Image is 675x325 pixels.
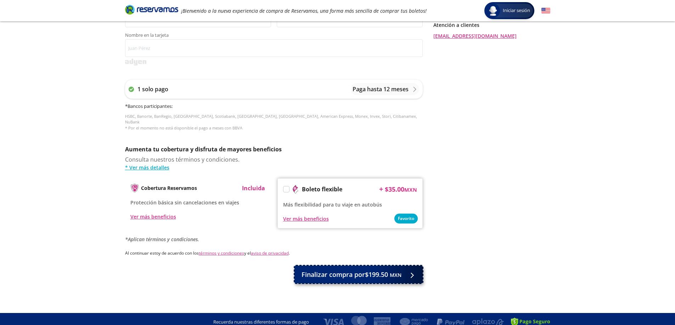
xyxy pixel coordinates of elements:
[125,236,423,243] p: *Aplican términos y condiciones.
[125,59,146,65] img: svg+xml;base64,PD94bWwgdmVyc2lvbj0iMS4wIiBlbmNvZGluZz0iVVRGLTgiPz4KPHN2ZyB3aWR0aD0iMzk2cHgiIGhlaW...
[125,145,423,153] p: Aumenta tu cobertura y disfruta de mayores beneficios
[130,213,176,220] button: Ver más beneficios
[433,21,550,29] p: Atención a clientes
[137,85,168,93] p: 1 solo pago
[125,155,423,171] div: Consulta nuestros términos y condiciones.
[125,4,178,17] a: Brand Logo
[251,250,289,256] a: aviso de privacidad
[125,39,423,57] input: Nombre en la tarjeta
[125,250,423,256] p: Al continuar estoy de acuerdo con los y el .
[634,284,668,318] iframe: Messagebird Livechat Widget
[385,185,417,194] span: $ 35.00
[433,32,550,40] a: [EMAIL_ADDRESS][DOMAIN_NAME]
[294,266,423,283] button: Finalizar compra por$199.50 MXN
[125,125,242,130] span: * Por el momento no está disponible el pago a meses con BBVA
[500,7,533,14] span: Iniciar sesión
[404,186,417,193] small: MXN
[242,184,265,192] p: Incluida
[125,103,423,110] h6: * Bancos participantes :
[283,215,329,222] button: Ver más beneficios
[125,114,423,131] p: HSBC, Banorte, BanRegio, [GEOGRAPHIC_DATA], Scotiabank, [GEOGRAPHIC_DATA], [GEOGRAPHIC_DATA], Ame...
[379,184,383,195] p: +
[141,184,197,192] p: Cobertura Reservamos
[125,4,178,15] i: Brand Logo
[353,85,409,93] p: Paga hasta 12 meses
[390,272,401,278] small: MXN
[283,201,382,208] span: Más flexibilidad para tu viaje en autobús
[302,270,401,279] span: Finalizar compra por $199.50
[302,185,342,193] p: Boleto flexible
[125,33,423,39] span: Nombre en la tarjeta
[181,7,427,14] em: ¡Bienvenido a la nueva experiencia de compra de Reservamos, una forma más sencilla de comprar tus...
[125,164,423,171] a: * Ver más detalles
[199,250,244,256] a: términos y condiciones
[541,6,550,15] button: English
[130,199,239,206] span: Protección básica sin cancelaciones en viajes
